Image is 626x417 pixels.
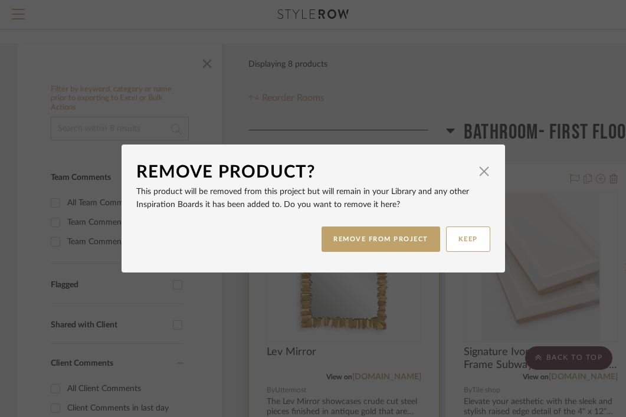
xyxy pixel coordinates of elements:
button: Close [473,159,496,183]
div: Remove Product? [136,159,473,185]
button: KEEP [446,226,490,252]
button: REMOVE FROM PROJECT [322,226,440,252]
p: This product will be removed from this project but will remain in your Library and any other Insp... [136,185,490,211]
dialog-header: Remove Product? [136,159,490,185]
